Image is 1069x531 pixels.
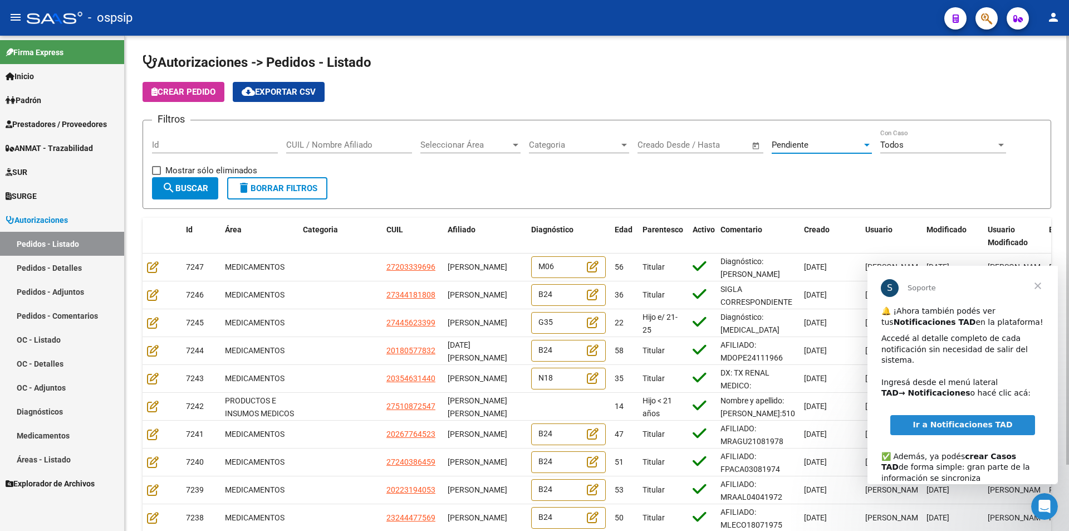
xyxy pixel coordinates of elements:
span: Titular [643,290,665,299]
span: Diagnóstico: [MEDICAL_DATA] MULTIPLE Médico Tratante: [PERSON_NAME] TEL: [PHONE_NUMBER] ([EMAIL_A... [720,313,790,499]
span: Diagnóstico: [PERSON_NAME] Tratante: [PERSON_NAME] Teléfono: [PHONE_NUMBER] Correo electrónico: [... [720,257,787,405]
span: [PERSON_NAME] [448,318,507,327]
span: [PERSON_NAME] [865,485,925,494]
datatable-header-cell: Id [182,218,220,255]
span: MEDICAMENTOS [225,262,285,271]
span: 7243 [186,374,204,383]
span: 20223194053 [386,485,435,494]
mat-icon: search [162,181,175,194]
datatable-header-cell: Parentesco [638,218,688,255]
mat-icon: menu [9,11,22,24]
span: [DATE] [804,318,827,327]
div: B24 [531,284,606,306]
span: [PERSON_NAME] [865,430,925,439]
span: 7246 [186,290,204,299]
span: Parentesco [643,225,683,234]
datatable-header-cell: Comentario [716,218,800,255]
datatable-header-cell: Creado [800,218,861,255]
datatable-header-cell: Activo [688,218,716,255]
datatable-header-cell: Edad [610,218,638,255]
span: Área [225,225,242,234]
span: [PERSON_NAME] [865,513,925,522]
span: 7245 [186,318,204,327]
span: [PERSON_NAME] [448,374,507,383]
span: [DATE] [804,402,827,411]
span: Padrón [6,94,41,106]
span: 27445623399 [386,318,435,327]
span: - ospsip [88,6,133,30]
span: 7242 [186,402,204,411]
span: [PERSON_NAME] [865,262,925,271]
span: [PERSON_NAME] [988,485,1047,494]
button: Borrar Filtros [227,177,327,199]
datatable-header-cell: CUIL [382,218,443,255]
span: [DATE] [804,374,827,383]
span: MEDICAMENTOS [225,318,285,327]
span: [PERSON_NAME] [865,374,925,383]
div: B24 [531,423,606,445]
datatable-header-cell: Área [220,218,298,255]
span: [PERSON_NAME] [448,262,507,271]
span: 7247 [186,262,204,271]
span: [PERSON_NAME] [PERSON_NAME] [448,396,507,418]
span: Titular [643,374,665,383]
iframe: Intercom live chat [1031,493,1058,520]
iframe: Intercom live chat mensaje [867,266,1058,484]
span: [PERSON_NAME] [865,457,925,466]
span: [PERSON_NAME] [865,346,925,355]
span: Titular [643,513,665,522]
span: Firma Express [6,46,63,59]
span: 22 [615,318,624,327]
span: [PERSON_NAME] [448,457,507,466]
span: Buscar [162,183,208,193]
span: MEDICAMENTOS [225,485,285,494]
span: 23244477569 [386,513,435,522]
span: [PERSON_NAME] [865,318,925,327]
span: 35 [615,374,624,383]
span: MEDICAMENTOS [225,457,285,466]
span: [PERSON_NAME] [448,430,507,439]
span: 58 [615,346,624,355]
span: 7244 [186,346,204,355]
span: 7239 [186,485,204,494]
span: SUR [6,166,27,178]
mat-icon: delete [237,181,251,194]
span: Diagnóstico [531,225,573,234]
span: [PERSON_NAME] [988,513,1047,522]
span: MEDICAMENTOS [225,374,285,383]
span: Autorizaciones [6,214,68,226]
button: Crear Pedido [143,82,224,102]
span: 36 [615,290,624,299]
span: PRODUCTOS E INSUMOS MEDICOS [225,396,294,418]
span: 27510872547 [386,402,435,411]
div: N18 [531,368,606,389]
span: [DATE] [926,485,949,494]
span: MEDICAMENTOS [225,513,285,522]
button: Buscar [152,177,218,199]
span: [DATE] [804,346,827,355]
span: [DATE] [804,457,827,466]
span: 27203339696 [386,262,435,271]
span: [DATE] [804,290,827,299]
span: Categoria [303,225,338,234]
span: [DATE][PERSON_NAME] [448,340,507,362]
div: ✅ Además, ya podés de forma simple: gran parte de la información se sincroniza automáticamente y ... [14,174,176,251]
span: Seleccionar Área [420,140,511,150]
span: 27344181808 [386,290,435,299]
span: 20354631440 [386,374,435,383]
mat-icon: person [1047,11,1060,24]
span: Id [186,225,193,234]
span: 20267764523 [386,430,435,439]
span: MEDICAMENTOS [225,290,285,299]
datatable-header-cell: Categoria [298,218,382,255]
span: Crear Pedido [151,87,215,97]
span: [PERSON_NAME] [988,262,1047,271]
input: Fecha inicio [638,140,683,150]
span: [PERSON_NAME] [448,290,507,299]
datatable-header-cell: Usuario [861,218,922,255]
span: Usuario [865,225,893,234]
